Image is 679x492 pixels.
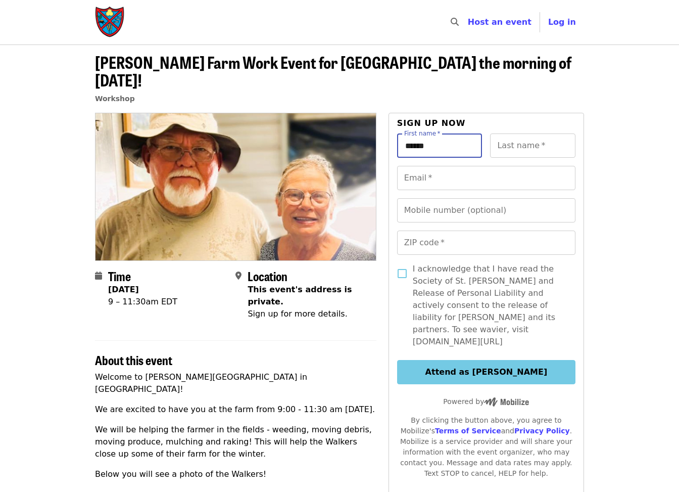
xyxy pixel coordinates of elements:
[95,50,571,92] span: [PERSON_NAME] Farm Work Event for [GEOGRAPHIC_DATA] the morning of [DATE]!
[397,166,575,190] input: Email
[465,10,473,34] input: Search
[95,271,102,281] i: calendar icon
[443,397,529,406] span: Powered by
[397,118,466,128] span: Sign up now
[490,133,575,158] input: Last name
[108,285,139,294] strong: [DATE]
[397,415,575,479] div: By clicking the button above, you agree to Mobilize's and . Mobilize is a service provider and wi...
[95,404,376,416] p: We are excited to have you at the farm from 9:00 - 11:30 am [DATE].
[413,263,567,348] span: I acknowledge that I have read the Society of St. [PERSON_NAME] and Release of Personal Liability...
[451,17,459,27] i: search icon
[548,17,576,27] span: Log in
[235,271,241,281] i: map-marker-alt icon
[514,427,570,435] a: Privacy Policy
[248,267,287,285] span: Location
[484,397,529,407] img: Powered by Mobilize
[397,360,575,384] button: Attend as [PERSON_NAME]
[540,12,584,32] button: Log in
[397,198,575,222] input: Mobile number (optional)
[95,424,376,460] p: We will be helping the farmer in the fields - weeding, moving debris, moving produce, mulching an...
[95,113,376,260] img: Walker Farm Work Event for Durham Academy the morning of 8/29/2025! organized by Society of St. A...
[404,130,441,137] label: First name
[248,285,352,306] span: This event's address is private.
[397,133,482,158] input: First name
[95,6,125,38] img: Society of St. Andrew - Home
[108,267,131,285] span: Time
[397,231,575,255] input: ZIP code
[95,351,172,369] span: About this event
[95,371,376,395] p: Welcome to [PERSON_NAME][GEOGRAPHIC_DATA] in [GEOGRAPHIC_DATA]!
[435,427,501,435] a: Terms of Service
[468,17,531,27] a: Host an event
[248,309,347,319] span: Sign up for more details.
[95,468,376,480] p: Below you will see a photo of the Walkers!
[108,296,177,308] div: 9 – 11:30am EDT
[95,95,135,103] a: Workshop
